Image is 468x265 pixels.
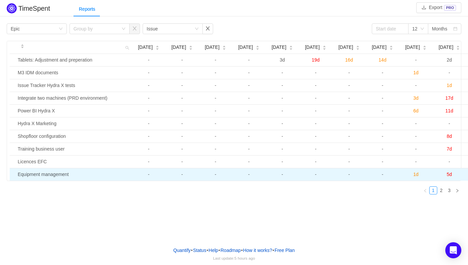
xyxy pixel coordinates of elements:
i: icon: caret-up [423,45,427,47]
div: Sort [155,45,159,49]
span: - [215,70,216,75]
a: Help [208,245,218,255]
span: • [218,248,220,253]
span: - [382,121,383,126]
span: 7d [447,146,452,152]
span: - [282,83,283,88]
span: - [348,95,350,101]
span: - [248,134,250,139]
a: 3 [446,187,453,194]
span: [DATE] [338,44,353,51]
span: - [215,134,216,139]
span: - [148,172,150,177]
span: 2d [447,57,452,63]
i: icon: down [59,27,63,31]
span: 19d [312,57,319,63]
span: 1d [413,70,419,75]
span: - [248,57,250,63]
div: Sort [389,45,393,49]
span: - [248,159,250,164]
span: 1d [413,172,419,177]
div: Sort [222,45,226,49]
span: [DATE] [138,44,153,51]
span: • [273,248,274,253]
span: - [282,121,283,126]
span: - [215,108,216,113]
span: - [348,172,350,177]
td: Issue Tracker Hydra X tests [15,79,132,92]
span: - [282,134,283,139]
div: Sort [256,45,260,49]
span: - [315,172,317,177]
span: [DATE] [372,44,386,51]
i: icon: right [455,189,459,193]
span: • [206,248,208,253]
li: 1 [429,186,437,194]
div: Sort [423,45,427,49]
span: - [315,121,317,126]
span: [DATE] [272,44,286,51]
i: icon: caret-down [156,47,159,49]
span: - [382,95,383,101]
h2: TimeSpent [18,5,50,12]
button: icon: close [129,23,140,34]
i: icon: down [195,27,199,31]
span: - [449,121,450,126]
li: 2 [437,186,445,194]
span: - [315,159,317,164]
span: - [415,146,417,152]
span: - [315,95,317,101]
span: Last update: [213,256,255,260]
span: - [315,70,317,75]
span: - [248,172,250,177]
span: - [181,70,183,75]
span: [DATE] [238,44,253,51]
span: - [415,57,417,63]
input: Start date [372,23,409,34]
span: - [348,134,350,139]
i: icon: caret-up [456,45,460,47]
a: Quantify [173,245,191,255]
span: [DATE] [171,44,186,51]
span: 6d [413,108,419,113]
span: - [382,108,383,113]
i: icon: caret-down [356,47,360,49]
li: Next Page [453,186,461,194]
span: - [415,159,417,164]
i: icon: caret-up [289,45,293,47]
span: 3d [413,95,419,101]
span: 14d [378,57,386,63]
span: - [181,57,183,63]
div: Sort [356,45,360,49]
span: [DATE] [205,44,219,51]
span: - [148,95,150,101]
span: - [215,172,216,177]
span: - [382,159,383,164]
i: icon: caret-down [256,47,260,49]
span: - [215,159,216,164]
span: - [148,146,150,152]
span: - [382,83,383,88]
i: icon: caret-down [289,47,293,49]
span: - [282,70,283,75]
span: - [382,70,383,75]
td: Licences EFC [15,156,132,168]
button: How it works? [243,245,273,255]
i: icon: caret-down [423,47,427,49]
span: 5d [447,172,452,177]
td: Tablets: Adjustment and preperation [15,54,132,67]
span: 17d [445,95,453,101]
span: - [315,146,317,152]
td: M3 IDM documents [15,67,132,79]
span: - [148,57,150,63]
span: 11d [445,108,453,113]
span: - [181,95,183,101]
span: - [282,108,283,113]
img: Quantify logo [7,3,17,13]
span: - [248,146,250,152]
span: - [348,146,350,152]
td: Shopfloor configuration [15,130,132,143]
div: Open Intercom Messenger [445,242,461,258]
i: icon: caret-down [389,47,393,49]
i: icon: caret-down [456,47,460,49]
